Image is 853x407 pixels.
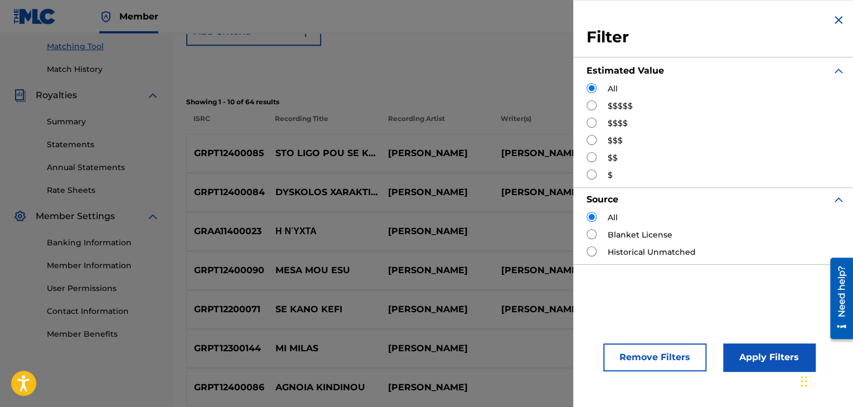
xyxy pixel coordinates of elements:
[99,10,113,23] img: Top Rightsholder
[186,97,840,107] p: Showing 1 - 10 of 64 results
[47,283,159,294] a: User Permissions
[608,169,613,181] label: $
[268,381,381,394] p: AGNOIA KINDINOU
[36,89,77,102] span: Royalties
[47,328,159,340] a: Member Benefits
[47,139,159,151] a: Statements
[13,210,27,223] img: Member Settings
[187,303,268,316] p: GRPT12200071
[832,13,845,27] img: close
[797,353,853,407] div: Widget συνομιλίας
[587,194,618,205] strong: Source
[587,27,845,47] h3: Filter
[119,10,158,23] span: Member
[146,89,159,102] img: expand
[47,185,159,196] a: Rate Sheets
[187,225,268,238] p: GRAA11400023
[47,116,159,128] a: Summary
[187,186,268,199] p: GRPT12400084
[380,114,493,134] p: Recording Artist
[381,342,493,355] p: [PERSON_NAME]
[268,147,381,160] p: STO LIGO POU SE KSERO
[381,147,493,160] p: [PERSON_NAME]
[187,147,268,160] p: GRPT12400085
[47,162,159,173] a: Annual Statements
[36,210,115,223] span: Member Settings
[608,118,628,129] label: $$$$
[381,186,493,199] p: [PERSON_NAME]
[47,64,159,75] a: Match History
[608,83,618,95] label: All
[381,264,493,277] p: [PERSON_NAME]
[723,343,815,371] button: Apply Filters
[493,186,606,199] p: [PERSON_NAME]
[187,264,268,277] p: GRPT12400090
[832,64,845,77] img: expand
[13,89,27,102] img: Royalties
[268,186,381,199] p: DYSKOLOS XARAKTIRAS
[381,381,493,394] p: [PERSON_NAME]
[146,210,159,223] img: expand
[608,152,618,164] label: $$
[13,8,56,25] img: MLC Logo
[268,114,381,134] p: Recording Title
[47,306,159,317] a: Contact Information
[268,225,381,238] p: Η ΝΎΧΤΑ
[493,264,606,277] p: [PERSON_NAME]
[47,237,159,249] a: Banking Information
[268,264,381,277] p: MESA MOU ESU
[832,193,845,206] img: expand
[268,303,381,316] p: SE KANO KEFI
[608,135,623,147] label: $$$
[381,225,493,238] p: [PERSON_NAME]
[268,342,381,355] p: MI MILAS
[603,343,706,371] button: Remove Filters
[822,254,853,343] iframe: Resource Center
[608,246,696,258] label: Historical Unmatched
[608,100,633,112] label: $$$$$
[608,212,618,224] label: All
[493,147,606,160] p: [PERSON_NAME]
[587,65,664,76] strong: Estimated Value
[797,353,853,407] iframe: Chat Widget
[608,229,672,241] label: Blanket License
[801,365,807,398] div: Μεταφορά
[381,303,493,316] p: [PERSON_NAME]
[187,342,268,355] p: GRPT12300144
[493,114,607,134] p: Writer(s)
[186,114,268,134] p: ISRC
[493,303,606,316] p: [PERSON_NAME]
[47,260,159,272] a: Member Information
[187,381,268,394] p: GRPT12400086
[47,41,159,52] a: Matching Tool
